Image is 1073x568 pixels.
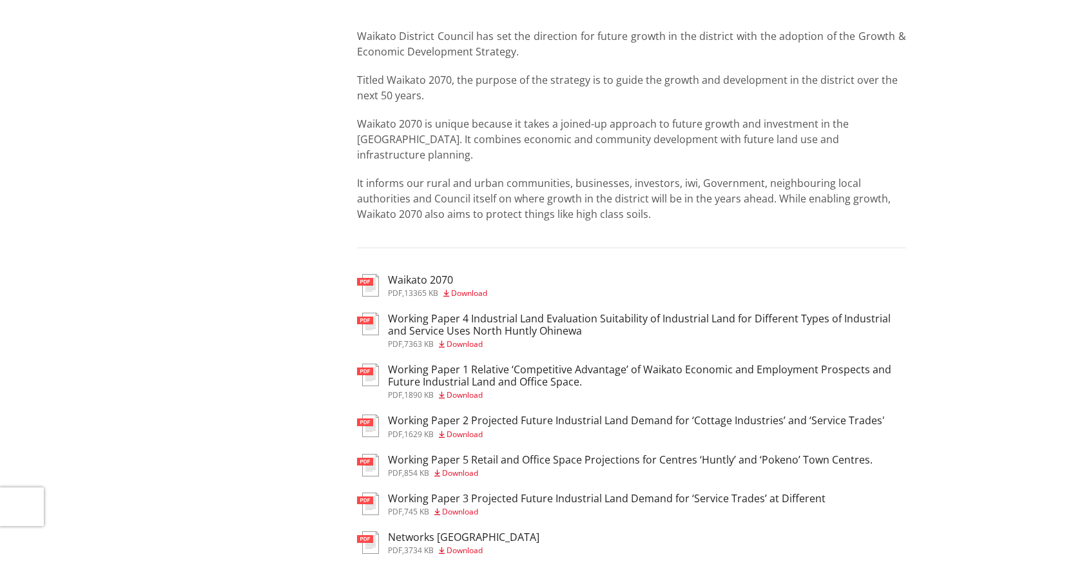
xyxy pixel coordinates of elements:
span: pdf [388,389,402,400]
span: 1629 KB [404,429,434,440]
span: pdf [388,288,402,299]
img: document-pdf.svg [357,493,379,515]
p: Waikato District Council has set the direction for future growth in the district with the adoptio... [357,13,906,59]
p: Waikato 2070 is unique because it takes a joined-up approach to future growth and investment in t... [357,116,906,162]
span: pdf [388,467,402,478]
a: Networks [GEOGRAPHIC_DATA] pdf,3734 KB Download [357,531,539,554]
span: Download [442,467,478,478]
span: Download [442,506,478,517]
span: 1890 KB [404,389,434,400]
div: , [388,289,487,297]
h3: Working Paper 3 Projected Future Industrial Land Demand for ‘Service Trades’ at Different [388,493,826,505]
span: pdf [388,429,402,440]
a: Working Paper 1 Relative ‘Competitive Advantage’ of Waikato Economic and Employment Prospects and... [357,364,906,399]
span: 13365 KB [404,288,438,299]
span: pdf [388,506,402,517]
span: Download [447,338,483,349]
div: , [388,431,885,438]
span: 3734 KB [404,545,434,556]
h3: Working Paper 1 Relative ‘Competitive Advantage’ of Waikato Economic and Employment Prospects and... [388,364,906,388]
span: 7363 KB [404,338,434,349]
span: Download [447,429,483,440]
span: 745 KB [404,506,429,517]
p: It informs our rural and urban communities, businesses, investors, iwi, Government, neighbouring ... [357,175,906,222]
img: document-pdf.svg [357,454,379,476]
div: , [388,547,539,554]
div: , [388,391,906,399]
span: Download [447,545,483,556]
span: Download [447,389,483,400]
img: document-pdf.svg [357,415,379,437]
h3: Waikato 2070 [388,274,487,286]
div: , [388,469,873,477]
div: , [388,508,826,516]
span: 854 KB [404,467,429,478]
h3: Working Paper 4 Industrial Land Evaluation Suitability of Industrial Land for Different Types of ... [388,313,906,337]
iframe: Messenger Launcher [1014,514,1060,560]
img: document-pdf.svg [357,531,379,554]
img: document-pdf.svg [357,313,379,335]
span: pdf [388,545,402,556]
a: Working Paper 5 Retail and Office Space Projections for Centres ‘Huntly’ and ‘Pokeno’ Town Centre... [357,454,873,477]
p: Titled Waikato 2070, the purpose of the strategy is to guide the growth and development in the di... [357,72,906,103]
img: document-pdf.svg [357,274,379,297]
h3: Working Paper 5 Retail and Office Space Projections for Centres ‘Huntly’ and ‘Pokeno’ Town Centres. [388,454,873,466]
a: Working Paper 2 Projected Future Industrial Land Demand for ‘Cottage Industries’ and ‘Service Tra... [357,415,885,438]
h3: Networks [GEOGRAPHIC_DATA] [388,531,539,544]
a: Working Paper 4 Industrial Land Evaluation Suitability of Industrial Land for Different Types of ... [357,313,906,348]
div: , [388,340,906,348]
h3: Working Paper 2 Projected Future Industrial Land Demand for ‘Cottage Industries’ and ‘Service Tra... [388,415,885,427]
span: Download [451,288,487,299]
span: pdf [388,338,402,349]
a: Waikato 2070 pdf,13365 KB Download [357,274,487,297]
img: document-pdf.svg [357,364,379,386]
a: Working Paper 3 Projected Future Industrial Land Demand for ‘Service Trades’ at Different pdf,745... [357,493,826,516]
